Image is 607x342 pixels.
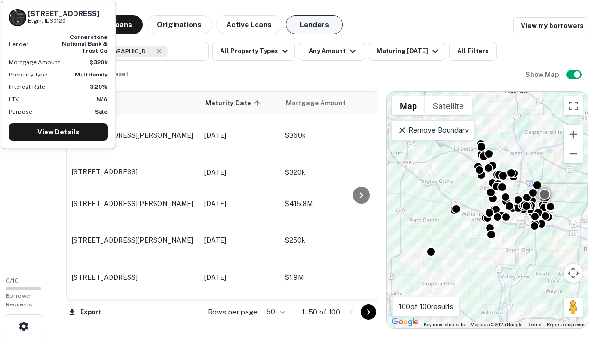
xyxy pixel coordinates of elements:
p: Interest Rate [9,83,45,91]
p: [STREET_ADDRESS] [72,273,195,282]
a: View my borrowers [513,17,588,34]
p: [STREET_ADDRESS][PERSON_NAME] [72,199,195,208]
button: Zoom out [564,144,583,163]
p: [DATE] [204,272,276,283]
h6: Show Map [525,69,561,80]
button: Show street map [392,96,425,115]
div: 50 [263,305,286,319]
p: $320k [285,167,380,178]
iframe: Chat Widget [560,266,607,312]
button: Keyboard shortcuts [424,322,465,328]
p: Mortgage Amount [9,58,60,66]
strong: Sale [95,108,108,115]
button: Map camera controls [564,264,583,283]
p: [STREET_ADDRESS] [72,168,195,176]
p: LTV [9,95,19,104]
h6: [STREET_ADDRESS] [28,9,99,18]
span: Map data ©2025 Google [470,322,522,327]
p: $360k [285,130,380,141]
button: All Property Types [212,42,295,61]
img: Google [389,316,421,328]
p: 100 of 100 results [399,301,453,313]
p: $250k [285,235,380,246]
th: Mortgage Amount [280,92,385,114]
p: $1.9M [285,272,380,283]
span: Mortgage Amount [286,97,358,109]
p: Purpose [9,107,32,116]
button: Zoom in [564,125,583,144]
p: [DATE] [204,130,276,141]
button: All Filters [449,42,497,61]
p: [STREET_ADDRESS][PERSON_NAME] [72,131,195,140]
th: Location [67,92,200,114]
button: Reset [104,65,135,84]
span: Maturity Date [205,97,263,109]
strong: $320k [90,59,108,66]
button: Originations [147,15,212,34]
p: [DATE] [204,199,276,209]
p: Elgin, IL60120 [28,17,99,26]
button: Toggle fullscreen view [564,96,583,115]
div: 0 0 [387,92,588,328]
th: Maturity Date [200,92,280,114]
a: Terms [528,322,541,327]
button: Export [66,305,103,319]
a: Report a map error [547,322,585,327]
p: Remove Boundary [397,124,468,136]
p: [DATE] [204,167,276,178]
span: 0 / 10 [6,277,19,285]
p: $415.8M [285,199,380,209]
strong: Multifamily [75,71,108,78]
strong: 3.20% [90,84,108,90]
p: Lender [9,40,28,48]
p: [DATE] [204,235,276,246]
button: Maturing [DATE] [369,42,445,61]
button: Go to next page [361,304,376,320]
button: Any Amount [299,42,365,61]
p: Property Type [9,70,47,79]
button: Show satellite imagery [425,96,472,115]
strong: cornerstone national bank & trust co [62,34,108,54]
button: Lenders [286,15,343,34]
div: Maturing [DATE] [377,46,441,57]
a: Open this area in Google Maps (opens a new window) [389,316,421,328]
p: [STREET_ADDRESS][PERSON_NAME] [72,236,195,245]
p: 1–50 of 100 [302,306,340,318]
a: View Details [9,123,108,141]
p: Rows per page: [208,306,259,318]
button: Active Loans [216,15,282,34]
strong: N/A [96,96,108,103]
span: Borrower Requests [6,293,32,308]
span: Elgin, [GEOGRAPHIC_DATA], [GEOGRAPHIC_DATA] [83,47,154,56]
